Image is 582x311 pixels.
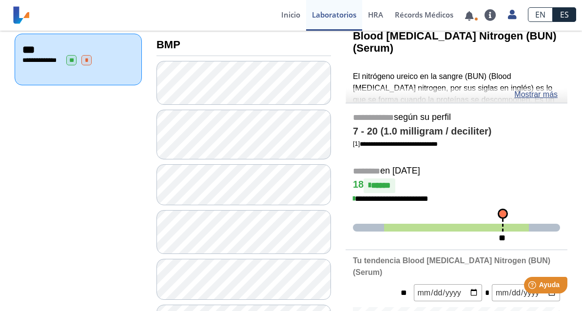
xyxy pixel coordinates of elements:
[353,166,560,177] h5: en [DATE]
[553,7,576,22] a: ES
[514,89,558,100] a: Mostrar más
[414,284,482,301] input: mm/dd/yyyy
[528,7,553,22] a: EN
[353,30,556,54] b: Blood [MEDICAL_DATA] Nitrogen (BUN) (Serum)
[353,256,550,276] b: Tu tendencia Blood [MEDICAL_DATA] Nitrogen (BUN) (Serum)
[353,71,560,175] p: El nitrógeno ureico en la sangre (BUN) (Blood [MEDICAL_DATA] nitrogen, por sus siglas en inglés) ...
[495,273,571,300] iframe: Help widget launcher
[353,140,438,147] a: [1]
[156,39,180,51] b: BMP
[368,10,383,19] span: HRA
[353,126,560,137] h4: 7 - 20 (1.0 milligram / deciliter)
[353,178,560,193] h4: 18
[353,112,560,123] h5: según su perfil
[492,284,560,301] input: mm/dd/yyyy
